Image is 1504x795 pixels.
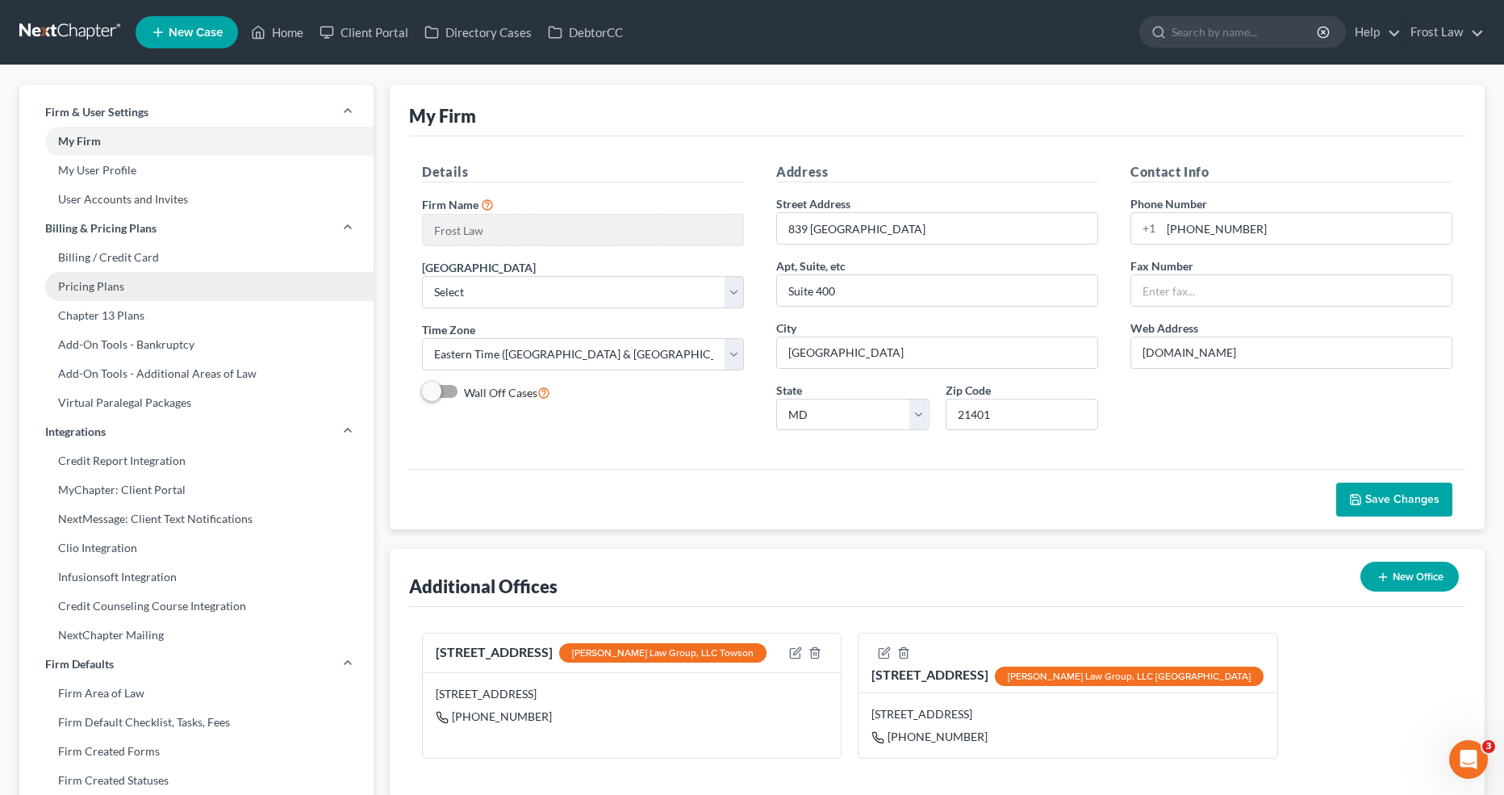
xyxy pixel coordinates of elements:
[1360,562,1459,592] button: New Office
[19,185,374,214] a: User Accounts and Invites
[19,650,374,679] a: Firm Defaults
[19,766,374,795] a: Firm Created Statuses
[409,104,476,128] div: My Firm
[1131,337,1452,368] input: Enter web address....
[409,575,558,598] div: Additional Offices
[464,386,537,400] span: Wall Off Cases
[946,399,1099,431] input: XXXXX
[1130,257,1193,274] label: Fax Number
[422,259,536,276] label: [GEOGRAPHIC_DATA]
[19,504,374,533] a: NextMessage: Client Text Notifications
[422,198,478,211] span: Firm Name
[559,643,767,663] div: [PERSON_NAME] Law Group, LLC Towson
[19,708,374,737] a: Firm Default Checklist, Tasks, Fees
[19,156,374,185] a: My User Profile
[871,706,1264,722] div: [STREET_ADDRESS]
[1130,195,1207,212] label: Phone Number
[19,417,374,446] a: Integrations
[19,563,374,592] a: Infusionsoft Integration
[19,214,374,243] a: Billing & Pricing Plans
[19,330,374,359] a: Add-On Tools - Bankruptcy
[19,737,374,766] a: Firm Created Forms
[1449,740,1488,779] iframe: Intercom live chat
[19,243,374,272] a: Billing / Credit Card
[19,301,374,330] a: Chapter 13 Plans
[1336,483,1452,517] button: Save Changes
[1402,18,1484,47] a: Frost Law
[1131,213,1161,244] div: +1
[45,220,157,236] span: Billing & Pricing Plans
[776,257,846,274] label: Apt, Suite, etc
[311,18,416,47] a: Client Portal
[436,643,767,663] div: [STREET_ADDRESS]
[888,730,988,743] span: [PHONE_NUMBER]
[1347,18,1401,47] a: Help
[45,424,106,440] span: Integrations
[776,382,802,399] label: State
[540,18,631,47] a: DebtorCC
[243,18,311,47] a: Home
[19,98,374,127] a: Firm & User Settings
[1130,162,1452,182] h5: Contact Info
[777,275,1097,306] input: (optional)
[777,213,1097,244] input: Enter address...
[19,621,374,650] a: NextChapter Mailing
[871,666,1264,686] div: [STREET_ADDRESS]
[452,709,552,723] span: [PHONE_NUMBER]
[1172,17,1319,47] input: Search by name...
[776,195,850,212] label: Street Address
[423,215,743,245] input: Enter name...
[1131,275,1452,306] input: Enter fax...
[416,18,540,47] a: Directory Cases
[1365,492,1439,506] span: Save Changes
[19,679,374,708] a: Firm Area of Law
[45,104,148,120] span: Firm & User Settings
[946,382,991,399] label: Zip Code
[169,27,223,39] span: New Case
[436,686,828,702] div: [STREET_ADDRESS]
[19,359,374,388] a: Add-On Tools - Additional Areas of Law
[45,656,114,672] span: Firm Defaults
[776,320,796,337] label: City
[19,533,374,563] a: Clio Integration
[1482,740,1495,753] span: 3
[19,388,374,417] a: Virtual Paralegal Packages
[19,592,374,621] a: Credit Counseling Course Integration
[422,321,475,338] label: Time Zone
[19,475,374,504] a: MyChapter: Client Portal
[995,667,1264,686] div: [PERSON_NAME] Law Group, LLC [GEOGRAPHIC_DATA]
[777,337,1097,368] input: Enter city...
[19,127,374,156] a: My Firm
[776,162,1098,182] h5: Address
[422,162,744,182] h5: Details
[19,446,374,475] a: Credit Report Integration
[1130,320,1198,337] label: Web Address
[19,272,374,301] a: Pricing Plans
[1161,213,1452,244] input: Enter phone...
